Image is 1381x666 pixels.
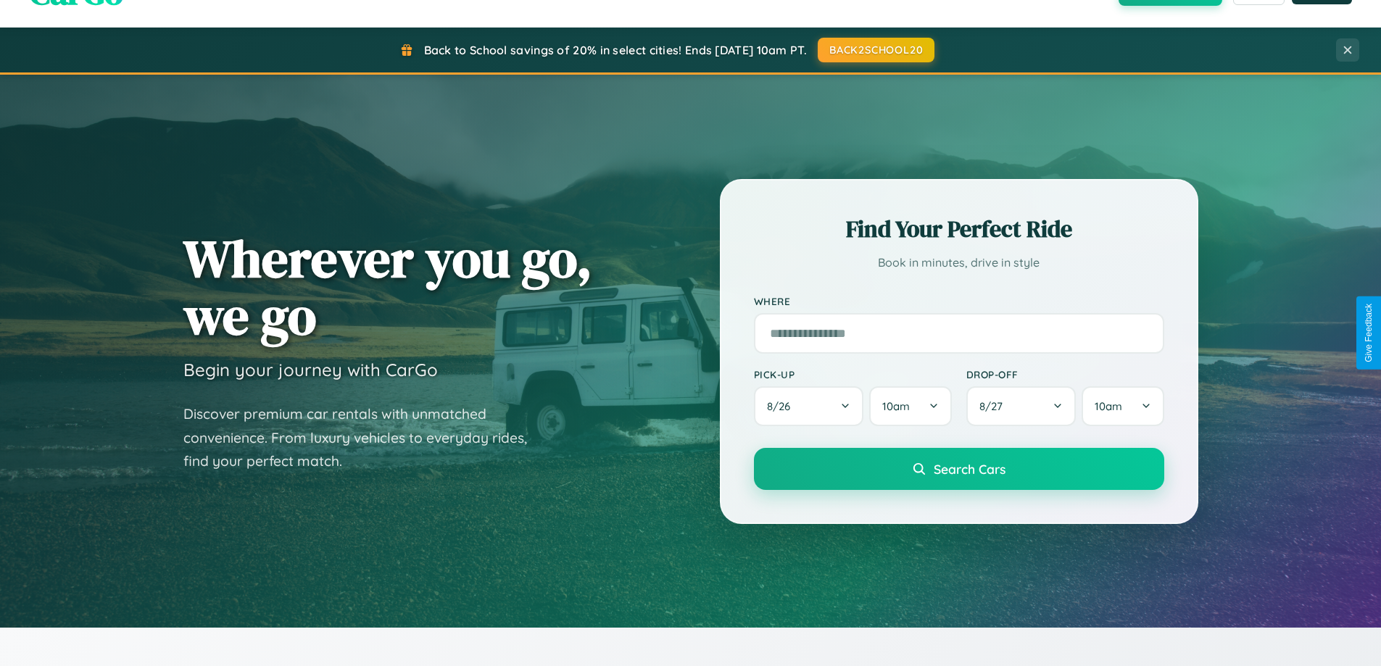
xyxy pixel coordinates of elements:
span: 10am [1095,399,1122,413]
button: 10am [869,386,951,426]
button: 8/27 [966,386,1077,426]
label: Drop-off [966,368,1164,380]
h2: Find Your Perfect Ride [754,213,1164,245]
h3: Begin your journey with CarGo [183,359,438,380]
span: Back to School savings of 20% in select cities! Ends [DATE] 10am PT. [424,43,807,57]
label: Pick-up [754,368,952,380]
span: 8 / 26 [767,399,797,413]
span: 10am [882,399,910,413]
button: 10am [1082,386,1164,426]
div: Give Feedback [1364,304,1374,362]
button: BACK2SCHOOL20 [818,38,934,62]
h1: Wherever you go, we go [183,230,592,344]
p: Book in minutes, drive in style [754,252,1164,273]
span: Search Cars [934,461,1005,477]
button: 8/26 [754,386,864,426]
p: Discover premium car rentals with unmatched convenience. From luxury vehicles to everyday rides, ... [183,402,546,473]
label: Where [754,295,1164,307]
button: Search Cars [754,448,1164,490]
span: 8 / 27 [979,399,1010,413]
